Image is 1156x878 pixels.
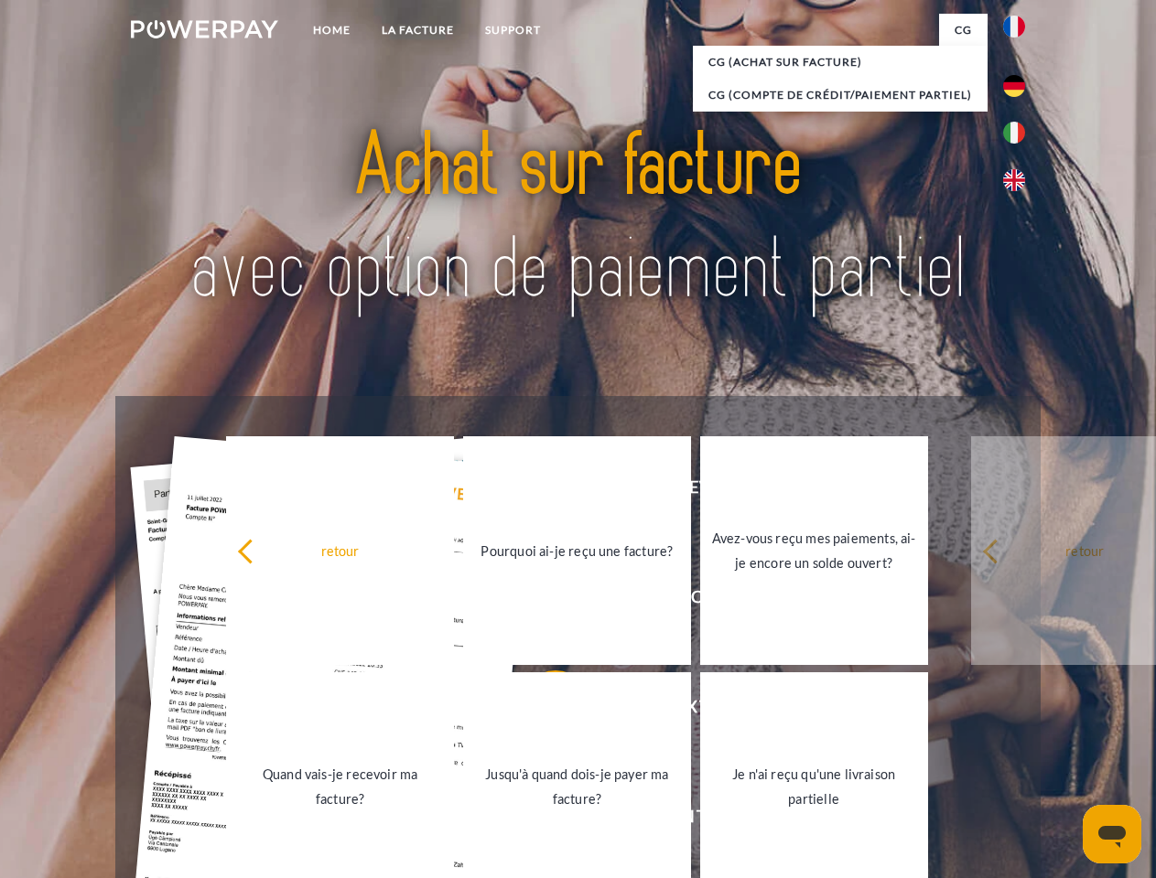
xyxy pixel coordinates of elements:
[474,762,680,811] div: Jusqu'à quand dois-je payer ma facture?
[693,79,988,112] a: CG (Compte de crédit/paiement partiel)
[700,436,928,665] a: Avez-vous reçu mes paiements, ai-je encore un solde ouvert?
[131,20,278,38] img: logo-powerpay-white.svg
[1003,169,1025,191] img: en
[470,14,556,47] a: Support
[1083,805,1141,863] iframe: Bouton de lancement de la fenêtre de messagerie
[237,538,443,562] div: retour
[1003,75,1025,97] img: de
[711,762,917,811] div: Je n'ai reçu qu'une livraison partielle
[693,46,988,79] a: CG (achat sur facture)
[1003,16,1025,37] img: fr
[1003,122,1025,144] img: it
[939,14,988,47] a: CG
[366,14,470,47] a: LA FACTURE
[237,762,443,811] div: Quand vais-je recevoir ma facture?
[711,526,917,575] div: Avez-vous reçu mes paiements, ai-je encore un solde ouvert?
[297,14,366,47] a: Home
[474,538,680,562] div: Pourquoi ai-je reçu une facture?
[175,88,981,350] img: title-powerpay_fr.svg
